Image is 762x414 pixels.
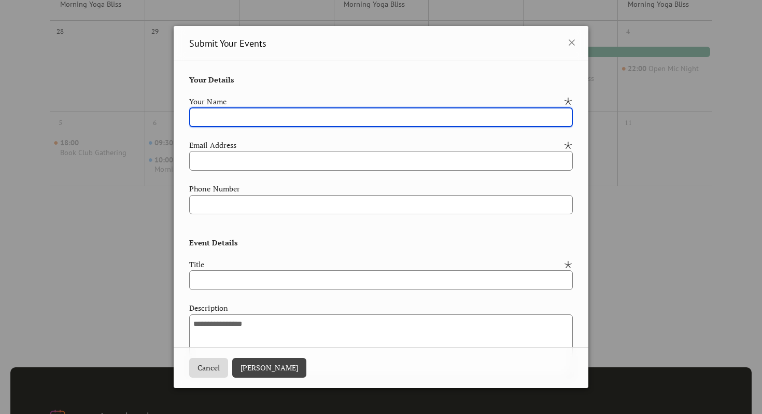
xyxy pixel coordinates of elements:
div: Title [189,259,561,270]
span: Your Details [189,74,234,86]
div: Phone Number [189,183,571,195]
div: Description [189,302,571,314]
div: Email Address [189,140,561,151]
div: Your Name [189,96,561,107]
span: Submit Your Events [189,36,266,50]
button: Cancel [189,358,228,378]
button: [PERSON_NAME] [232,358,306,378]
span: Event Details [189,227,238,249]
